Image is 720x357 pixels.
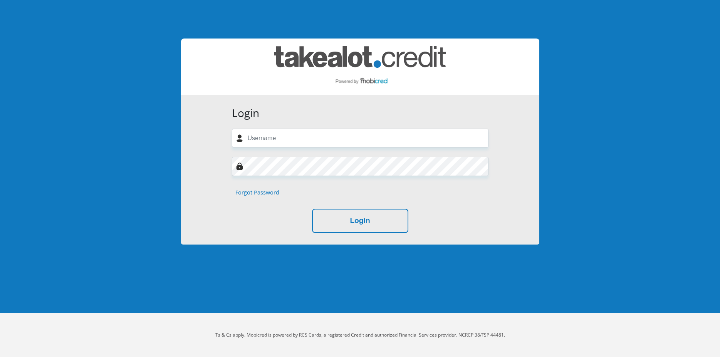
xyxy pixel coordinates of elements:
img: Image [236,163,243,170]
h3: Login [232,107,488,120]
img: user-icon image [236,134,243,142]
button: Login [312,209,408,233]
input: Username [232,129,488,147]
a: Forgot Password [235,188,279,197]
p: Ts & Cs apply. Mobicred is powered by RCS Cards, a registered Credit and authorized Financial Ser... [146,332,574,339]
img: takealot_credit logo [274,46,446,87]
